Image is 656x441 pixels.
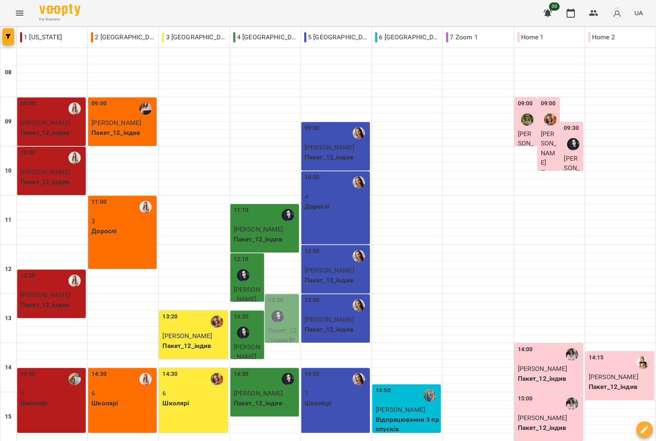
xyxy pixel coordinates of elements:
h6: 09 [5,117,11,126]
label: 14:30 [234,370,249,379]
p: Пакет_12_індив [20,300,84,310]
img: Мерквіладзе Саломе Теймуразівна [237,269,249,282]
p: Дорослі [305,202,368,211]
div: Мерквіладзе Саломе Теймуразівна [237,327,249,339]
label: 12:10 [234,255,249,264]
p: Home 1 [517,32,544,42]
img: Пасєка Катерина Василівна [353,250,365,262]
p: Пакет_12_індив [305,152,368,162]
label: 14:30 [162,370,178,379]
label: 13:00 [305,296,320,305]
h6: 11 [5,216,11,225]
span: For Business [39,17,80,22]
img: Нетеса Альона Станіславівна [424,389,436,402]
img: Пасєка Катерина Василівна [353,176,365,189]
label: 13:20 [162,312,178,321]
label: 13:00 [268,296,283,305]
span: [PERSON_NAME] [234,343,260,361]
span: [PERSON_NAME] [518,365,567,373]
p: 2 [GEOGRAPHIC_DATA] [91,32,155,42]
img: Мерквіладзе Саломе Теймуразівна [271,310,284,323]
label: 09:30 [564,124,579,133]
h6: 12 [5,265,11,274]
div: Харченко Дар'я Вадимівна [566,348,578,361]
label: 11:10 [234,206,249,215]
label: 12:00 [305,247,320,256]
label: 09:00 [91,99,107,108]
label: 13:20 [234,312,249,321]
p: Школярі [305,398,368,408]
p: Пакет_12_індив_90 [541,168,558,206]
p: Пакет_12_індив [518,374,581,384]
span: [PERSON_NAME] [305,266,354,274]
span: UA [634,9,643,17]
img: Мерквіладзе Саломе Теймуразівна [282,373,294,385]
p: 6 [91,389,155,398]
p: 7 Zoom 1 [446,32,478,42]
p: 3 [91,216,155,226]
span: [PERSON_NAME] [541,130,557,167]
h6: 15 [5,412,11,421]
button: UA [631,5,646,20]
p: 6 [GEOGRAPHIC_DATA] [375,32,439,42]
p: Пакет_12_індив [20,128,84,138]
img: Мерквіладзе Саломе Теймуразівна [567,138,579,150]
p: Пакет_12_індив - [PERSON_NAME] [268,326,297,364]
label: 11:00 [91,198,107,207]
img: Михно Віта Олександрівна [139,373,152,385]
img: Михно Віта Олександрівна [139,201,152,213]
span: [PERSON_NAME] [305,143,354,151]
img: Божко Тетяна Олексіївна [211,316,223,328]
p: Пакет_12_індив [20,177,84,187]
div: Михно Віта Олександрівна [68,152,81,164]
p: 4 [305,192,368,202]
img: Пасєка Катерина Василівна [353,373,365,385]
label: 09:00 [518,99,533,108]
span: [PERSON_NAME] [518,130,534,167]
span: [PERSON_NAME] [234,225,283,233]
p: Пакет_12_індив [162,341,226,351]
label: 10:00 [20,148,36,157]
label: 14:30 [91,370,107,379]
label: 14:15 [589,353,604,362]
h6: 08 [5,68,11,77]
img: Пасєка Катерина Василівна [353,127,365,139]
span: [PERSON_NAME] [20,119,70,127]
p: Пакет_12_індив [234,398,297,408]
label: 09:00 [541,99,556,108]
div: Шевчук Аліна Олегівна [68,373,81,385]
span: [PERSON_NAME] [564,155,580,191]
p: Школярі [162,398,226,408]
span: [PERSON_NAME] [518,414,567,422]
div: Коляда Юлія Алішерівна [139,102,152,115]
img: Харченко Дар'я Вадимівна [566,398,578,410]
div: Михно Віта Олександрівна [68,275,81,287]
label: 12:30 [20,271,36,280]
img: Божко Тетяна Олексіївна [211,373,223,385]
img: Пасєка Катерина Василівна [353,299,365,311]
span: [PERSON_NAME] [234,286,260,303]
p: Пакет_12_індив [305,275,368,285]
img: Мерквіладзе Саломе Теймуразівна [282,209,294,221]
p: 4 [GEOGRAPHIC_DATA] [233,32,297,42]
img: Михно Віта Олександрівна [68,102,81,115]
label: 15:00 [518,394,533,403]
button: Menu [10,3,30,23]
p: Пакет_12_індив [589,382,652,392]
img: Дворова Ксенія Василівна [521,114,533,126]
